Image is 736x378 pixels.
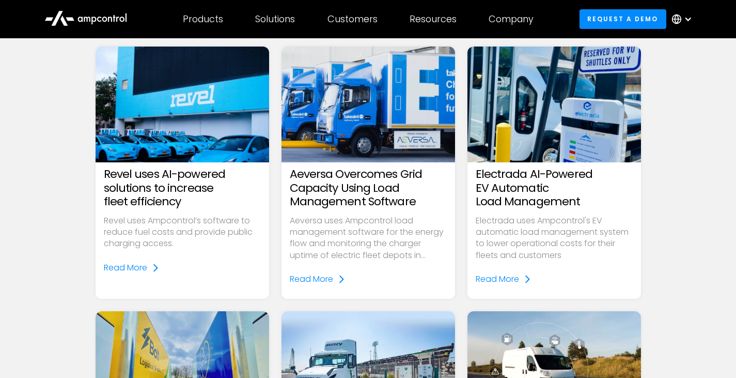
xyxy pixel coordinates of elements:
a: Read More [290,274,346,285]
h3: Revel uses AI-powered solutions to increase fleet efficiency [104,168,261,208]
div: Company [489,13,534,25]
div: Customers [327,13,378,25]
a: Read More [104,262,160,274]
p: Revel uses Ampcontrol’s software to reduce fuel costs and provide public charging access. [104,215,261,250]
div: Read More [476,274,519,285]
div: Products [183,13,223,25]
div: Resources [410,13,457,25]
div: Read More [290,274,333,285]
p: Aeversa uses Ampcontrol load management software for the energy flow and monitoring the charger u... [290,215,447,262]
a: Request a demo [580,9,666,28]
h3: Electrada AI-Powered EV Automatic Load Management [476,168,633,208]
p: Electrada uses Ampcontrol's EV automatic load management system to lower operational costs for th... [476,215,633,262]
div: Read More [104,262,147,274]
a: Read More [476,274,531,285]
div: Solutions [255,13,295,25]
h3: Aeversa Overcomes Grid Capacity Using Load Management Software [290,168,447,208]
